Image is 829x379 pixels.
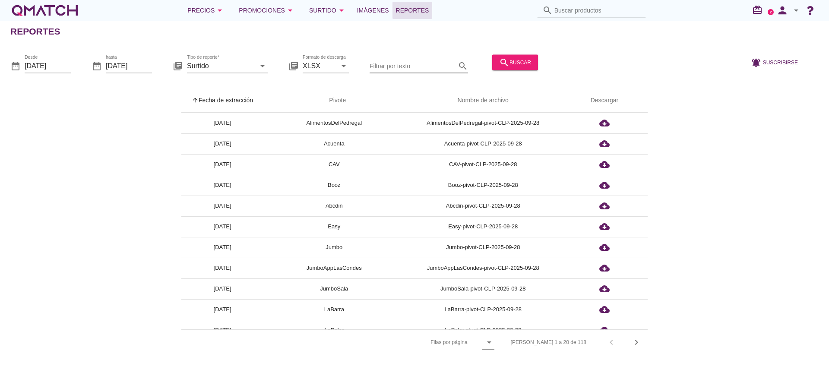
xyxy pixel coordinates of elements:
th: Fecha de extracción: Sorted ascending. Activate to sort descending. [181,88,263,113]
input: Filtrar por texto [370,59,456,73]
div: Filas por página [344,330,494,355]
td: LaBarra [263,299,405,320]
td: [DATE] [181,175,263,196]
i: date_range [92,60,102,71]
i: cloud_download [599,325,610,335]
i: cloud_download [599,221,610,232]
i: library_books [288,60,299,71]
th: Descargar: Not sorted. [561,88,648,113]
td: Booz [263,175,405,196]
div: Precios [187,5,225,16]
th: Nombre de archivo: Not sorted. [405,88,561,113]
td: [DATE] [181,196,263,216]
td: JumboAppLasCondes-pivot-CLP-2025-09-28 [405,258,561,278]
i: arrow_drop_down [339,60,349,71]
input: Buscar productos [554,3,641,17]
input: Tipo de reporte* [187,59,256,73]
span: Reportes [396,5,429,16]
td: [DATE] [181,154,263,175]
td: CAV-pivot-CLP-2025-09-28 [405,154,561,175]
h2: Reportes [10,25,60,38]
td: Booz-pivot-CLP-2025-09-28 [405,175,561,196]
td: [DATE] [181,320,263,341]
button: buscar [492,54,538,70]
i: cloud_download [599,263,610,273]
td: LaPolar [263,320,405,341]
i: search [458,60,468,71]
td: [DATE] [181,299,263,320]
i: chevron_right [631,337,642,347]
i: cloud_download [599,118,610,128]
i: arrow_drop_down [791,5,801,16]
i: cloud_download [599,242,610,253]
td: [DATE] [181,237,263,258]
td: AlimentosDelPedregal [263,113,405,133]
input: Formato de descarga [303,59,337,73]
td: Jumbo-pivot-CLP-2025-09-28 [405,237,561,258]
span: Imágenes [357,5,389,16]
a: Imágenes [354,2,392,19]
td: AlimentosDelPedregal-pivot-CLP-2025-09-28 [405,113,561,133]
i: person [774,4,791,16]
i: arrow_drop_down [285,5,295,16]
td: Jumbo [263,237,405,258]
a: 2 [768,9,774,15]
i: arrow_drop_down [215,5,225,16]
input: hasta [106,59,152,73]
i: arrow_upward [192,97,199,104]
button: Next page [629,335,644,350]
td: Acuenta-pivot-CLP-2025-09-28 [405,133,561,154]
i: library_books [173,60,183,71]
td: JumboAppLasCondes [263,258,405,278]
td: [DATE] [181,216,263,237]
a: white-qmatch-logo [10,2,79,19]
div: Surtido [309,5,347,16]
input: Desde [25,59,71,73]
i: cloud_download [599,304,610,315]
i: cloud_download [599,284,610,294]
td: Abcdin-pivot-CLP-2025-09-28 [405,196,561,216]
div: buscar [499,57,531,67]
th: Pivote: Not sorted. Activate to sort ascending. [263,88,405,113]
i: arrow_drop_down [257,60,268,71]
i: arrow_drop_down [484,337,494,347]
i: arrow_drop_down [336,5,347,16]
i: redeem [752,5,766,15]
i: cloud_download [599,180,610,190]
i: cloud_download [599,139,610,149]
td: [DATE] [181,278,263,299]
td: Easy [263,216,405,237]
text: 2 [770,10,772,14]
td: LaPolar-pivot-CLP-2025-09-28 [405,320,561,341]
a: Reportes [392,2,433,19]
i: date_range [10,60,21,71]
td: Easy-pivot-CLP-2025-09-28 [405,216,561,237]
i: notifications_active [751,57,763,67]
button: Promociones [232,2,302,19]
td: [DATE] [181,133,263,154]
i: search [542,5,553,16]
div: [PERSON_NAME] 1 a 20 de 118 [511,338,586,346]
td: JumboSala [263,278,405,299]
div: Promociones [239,5,295,16]
td: JumboSala-pivot-CLP-2025-09-28 [405,278,561,299]
td: Abcdin [263,196,405,216]
i: search [499,57,509,67]
i: cloud_download [599,201,610,211]
button: Precios [180,2,232,19]
button: Suscribirse [744,54,805,70]
td: CAV [263,154,405,175]
button: Surtido [302,2,354,19]
span: Suscribirse [763,58,798,66]
td: [DATE] [181,113,263,133]
td: Acuenta [263,133,405,154]
td: [DATE] [181,258,263,278]
td: LaBarra-pivot-CLP-2025-09-28 [405,299,561,320]
i: cloud_download [599,159,610,170]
